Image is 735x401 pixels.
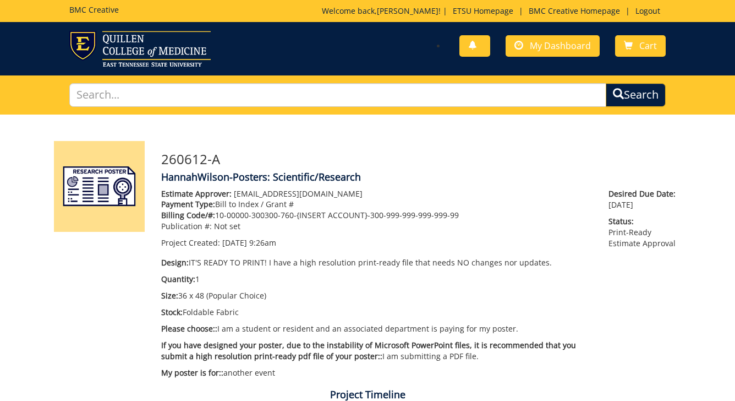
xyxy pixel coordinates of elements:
span: Publication #: [161,221,212,231]
span: Size: [161,290,178,301]
a: ETSU Homepage [447,6,519,16]
h3: 260612-A [161,152,681,166]
span: Payment Type: [161,199,215,209]
h4: HannahWilson-Posters: Scientific/Research [161,172,681,183]
p: another event [161,367,592,378]
button: Search [606,83,666,107]
a: My Dashboard [506,35,600,57]
p: 1 [161,274,592,285]
input: Search... [69,83,606,107]
span: Stock: [161,307,183,317]
span: Project Created: [161,237,220,248]
p: I am a student or resident and an associated department is paying for my poster. [161,323,592,334]
p: I am submitting a PDF file. [161,340,592,362]
p: Foldable Fabric [161,307,592,318]
span: Quantity: [161,274,195,284]
p: 10-00000-300300-760-{INSERT ACCOUNT}-300-999-999-999-999-99 [161,210,592,221]
h4: Project Timeline [46,389,689,400]
p: 36 x 48 (Popular Choice) [161,290,592,301]
p: Print-Ready Estimate Approval [608,216,681,249]
span: If you have designed your poster, due to the instability of Microsoft PowerPoint files, it is rec... [161,340,576,361]
span: [DATE] 9:26am [222,237,276,248]
span: Design: [161,257,189,268]
a: BMC Creative Homepage [523,6,626,16]
span: Desired Due Date: [608,188,681,199]
span: My Dashboard [530,40,591,52]
a: Cart [615,35,666,57]
p: [DATE] [608,188,681,210]
p: [EMAIL_ADDRESS][DOMAIN_NAME] [161,188,592,199]
span: Status: [608,216,681,227]
p: IT'S READY TO PRINT! I have a high resolution print-ready file that needs NO changes nor updates. [161,257,592,268]
img: Product featured image [54,141,145,232]
span: My poster is for:: [161,367,223,378]
img: ETSU logo [69,31,211,67]
span: Estimate Approver: [161,188,232,199]
a: Logout [630,6,666,16]
a: [PERSON_NAME] [377,6,438,16]
span: Please choose:: [161,323,217,334]
h5: BMC Creative [69,6,119,14]
span: Not set [214,221,240,231]
p: Bill to Index / Grant # [161,199,592,210]
span: Cart [639,40,657,52]
p: Welcome back, ! | | | [322,6,666,17]
span: Billing Code/#: [161,210,215,220]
